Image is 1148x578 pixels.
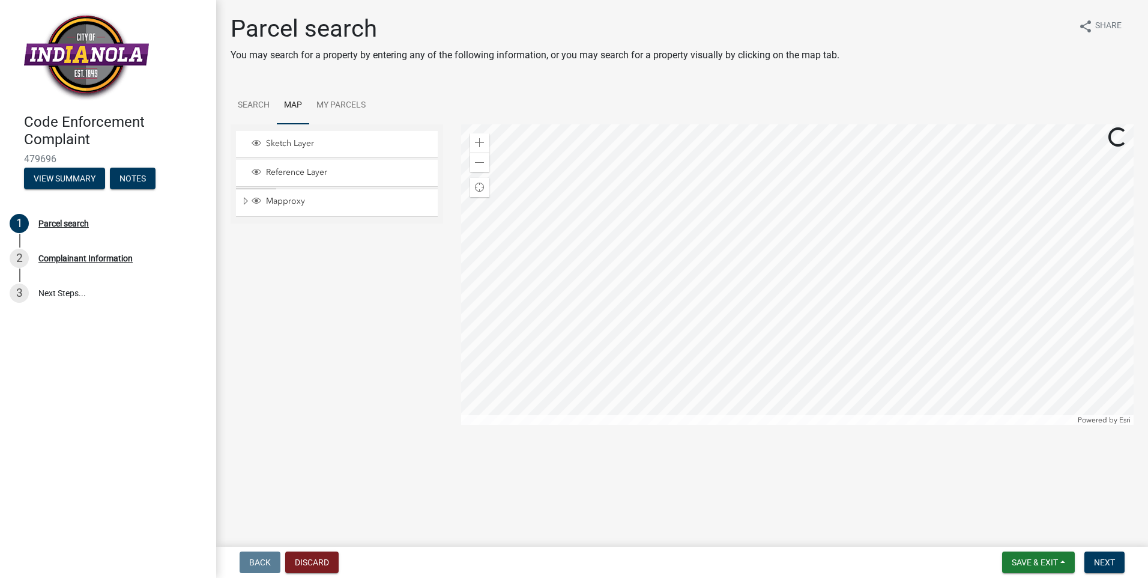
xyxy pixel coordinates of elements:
[38,219,89,228] div: Parcel search
[1012,558,1058,567] span: Save & Exit
[263,196,434,207] span: Mapproxy
[263,138,434,149] span: Sketch Layer
[277,87,309,125] a: Map
[1075,415,1134,425] div: Powered by
[249,558,271,567] span: Back
[470,178,489,197] div: Find my location
[231,48,839,62] p: You may search for a property by entering any of the following information, or you may search for...
[250,196,434,208] div: Mapproxy
[236,189,438,216] li: Mapproxy
[24,114,207,148] h4: Code Enforcement Complaint
[240,552,280,573] button: Back
[1069,14,1131,38] button: shareShare
[38,254,133,263] div: Complainant Information
[110,168,156,189] button: Notes
[470,133,489,153] div: Zoom in
[470,153,489,172] div: Zoom out
[24,168,105,189] button: View Summary
[24,13,149,101] img: City of Indianola, Iowa
[1095,19,1122,34] span: Share
[1119,416,1131,424] a: Esri
[24,153,192,165] span: 479696
[10,214,29,233] div: 1
[231,87,277,125] a: Search
[110,174,156,184] wm-modal-confirm: Notes
[250,167,434,179] div: Reference Layer
[1078,19,1093,34] i: share
[10,284,29,303] div: 3
[231,14,839,43] h1: Parcel search
[1084,552,1125,573] button: Next
[241,196,250,208] span: Expand
[236,131,438,158] li: Sketch Layer
[1002,552,1075,573] button: Save & Exit
[263,167,434,178] span: Reference Layer
[24,174,105,184] wm-modal-confirm: Summary
[285,552,339,573] button: Discard
[1094,558,1115,567] span: Next
[309,87,373,125] a: My Parcels
[236,160,438,187] li: Reference Layer
[10,249,29,268] div: 2
[235,128,439,220] ul: Layer List
[250,138,434,150] div: Sketch Layer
